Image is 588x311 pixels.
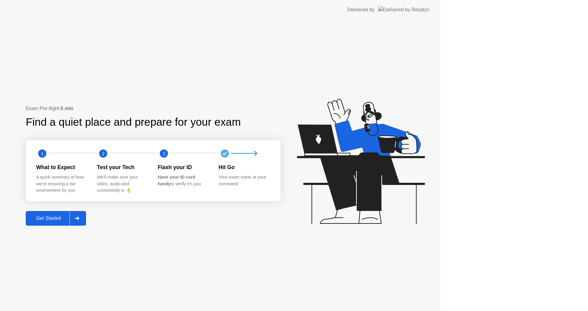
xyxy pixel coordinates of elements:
div: Delivered by [347,6,375,13]
div: What to Expect [36,163,87,171]
div: Your exam starts at your command [219,174,270,187]
b: Have your ID card handy [158,175,195,186]
button: Get Started [26,211,86,226]
div: We’ll make sure your video, audio and connectivity is 👌 [97,174,148,194]
img: Delivered by Rosalyn [378,6,429,13]
text: 3 [163,150,165,156]
div: Get Started [28,216,70,221]
b: 5 min [61,106,73,111]
div: Hit Go [219,163,270,171]
div: Test your Tech [97,163,148,171]
div: A quick summary of how we’re ensuring a fair environment for you [36,174,87,194]
div: Find a quiet place and prepare for your exam [26,114,242,130]
div: to verify it’s you [158,174,209,187]
text: 1 [41,150,43,156]
div: Flash your ID [158,163,209,171]
div: Exam Pre-flight: [26,105,281,112]
text: 2 [102,150,104,156]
